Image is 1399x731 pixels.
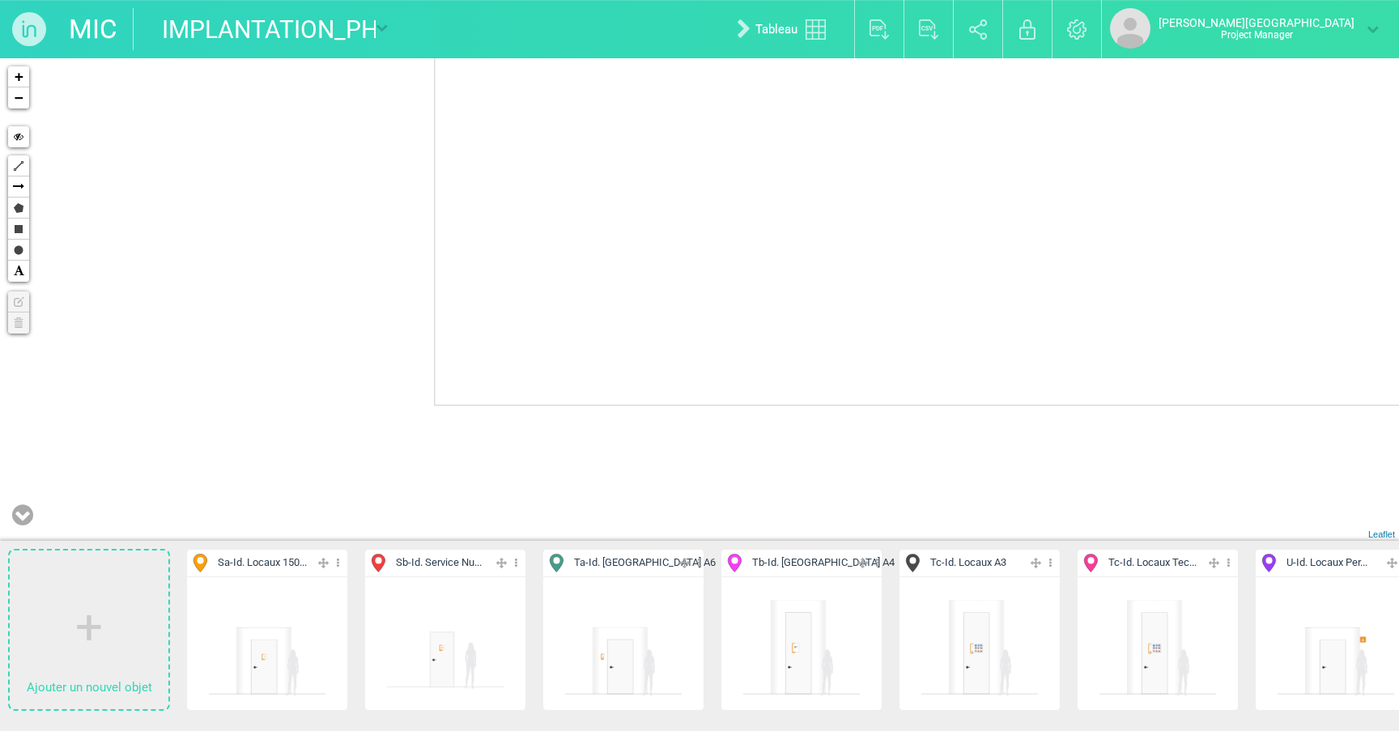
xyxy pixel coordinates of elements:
[8,176,29,198] a: Arrow
[742,584,861,703] img: 115439769118.png
[8,66,29,87] a: Zoom in
[870,19,890,40] img: export_pdf.svg
[8,219,29,240] a: Rectangle
[752,555,853,571] span: Tb - Id. [GEOGRAPHIC_DATA] A4
[1159,29,1354,40] p: Project Manager
[396,555,482,571] span: Sb - Id. Service Nu...
[218,555,307,571] span: Sa - Id. Locaux 150...
[725,3,846,55] a: Tableau
[574,555,675,571] span: Ta - Id. [GEOGRAPHIC_DATA] A6
[8,198,29,219] a: Polygon
[1098,584,1218,703] img: 120943428910.png
[8,155,29,176] a: Polyline
[385,584,505,703] img: 113759166838.png
[969,19,988,40] img: share.svg
[1108,555,1197,571] span: Tc - Id. Locaux Tec...
[930,555,1006,571] span: Tc - Id. Locaux A3
[8,87,29,108] a: Zoom out
[69,8,117,50] a: MIC
[563,584,683,703] img: 114932581889.png
[1368,529,1395,539] a: Leaflet
[8,261,29,282] a: Text
[8,240,29,261] a: Circle
[1286,555,1367,571] span: U - Id. Locaux Per...
[1110,8,1379,49] a: [PERSON_NAME][GEOGRAPHIC_DATA]Project Manager
[920,584,1040,703] img: 120943428910.png
[10,550,168,709] a: Ajouter un nouvel objet
[1110,8,1150,49] img: default_avatar.png
[8,312,29,334] a: No layers to delete
[207,584,327,703] img: 114857802628.png
[919,19,939,40] img: export_csv.svg
[10,675,168,700] p: Ajouter un nouvel objet
[806,19,826,40] img: tableau.svg
[1019,19,1035,40] img: locked.svg
[1067,19,1087,40] img: settings.svg
[1159,16,1354,29] strong: [PERSON_NAME][GEOGRAPHIC_DATA]
[1276,584,1396,703] img: 114826134325.png
[8,291,29,312] a: No layers to edit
